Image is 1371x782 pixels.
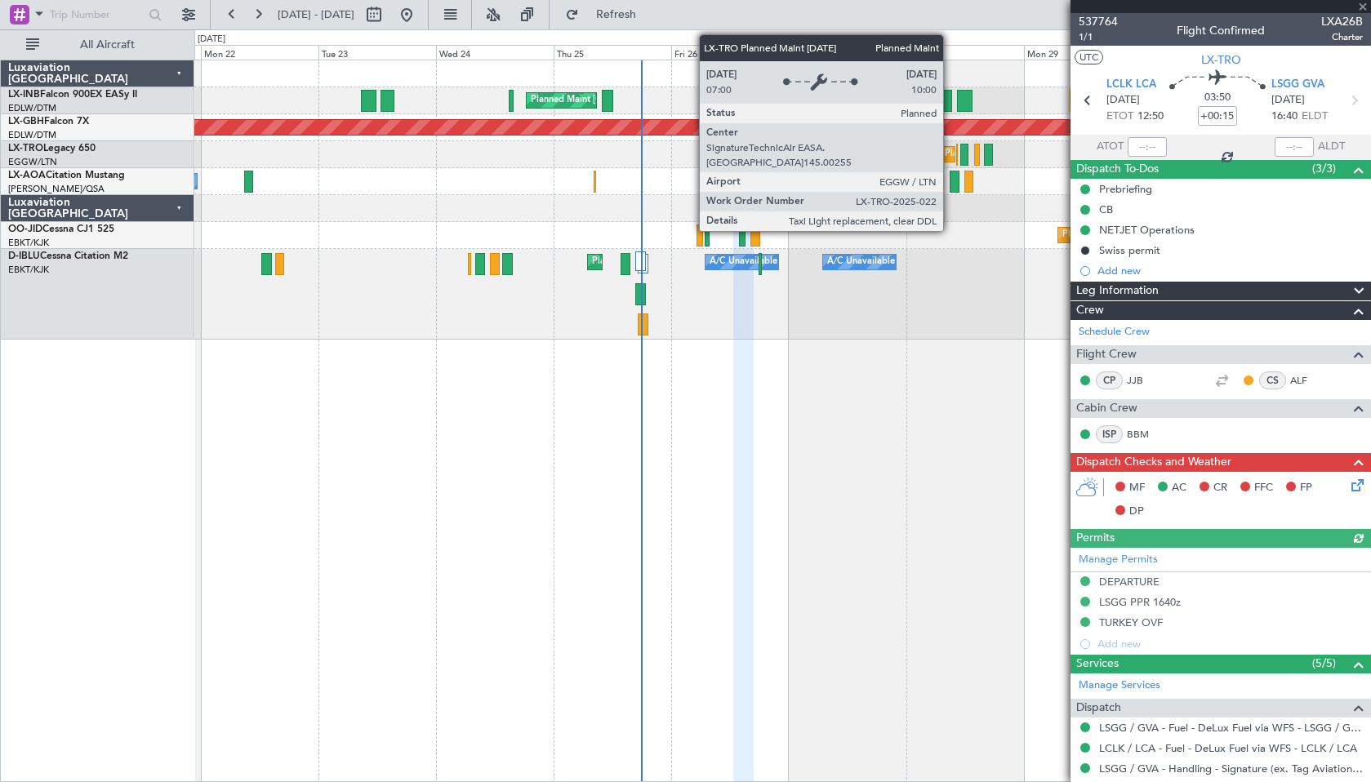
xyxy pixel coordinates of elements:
span: CR [1213,480,1227,496]
a: EBKT/KJK [8,264,49,276]
span: MF [1129,480,1145,496]
div: Swiss permit [1099,243,1160,257]
span: FFC [1254,480,1273,496]
span: LSGG GVA [1271,77,1324,93]
div: Wed 24 [436,45,554,60]
span: Cabin Crew [1076,399,1137,418]
span: Dispatch [1076,699,1121,718]
span: Dispatch To-Dos [1076,160,1159,179]
div: Sun 28 [906,45,1024,60]
span: LX-TRO [1201,51,1241,69]
div: Planned Maint [GEOGRAPHIC_DATA] ([GEOGRAPHIC_DATA]) [945,142,1202,167]
a: BBM [1127,427,1164,442]
div: Sat 27 [789,45,906,60]
div: CP [1096,371,1123,389]
button: Refresh [558,2,656,28]
span: All Aircraft [42,39,172,51]
a: D-IBLUCessna Citation M2 [8,251,128,261]
span: LXA26B [1321,13,1363,30]
a: Schedule Crew [1079,324,1150,340]
div: Planned Maint Nice ([GEOGRAPHIC_DATA]) [592,250,774,274]
a: EGGW/LTN [8,156,57,168]
span: ATOT [1097,139,1124,155]
a: ALF [1290,373,1327,388]
div: CB [1099,202,1113,216]
a: LX-AOACitation Mustang [8,171,125,180]
div: Mon 29 [1024,45,1142,60]
span: Flight Crew [1076,345,1137,364]
span: DP [1129,504,1144,520]
span: 03:50 [1204,90,1231,106]
div: [DATE] [198,33,225,47]
span: (3/3) [1312,160,1336,177]
a: EDLW/DTM [8,129,56,141]
span: LX-TRO [8,144,43,153]
span: Dispatch Checks and Weather [1076,453,1231,472]
a: LX-INBFalcon 900EX EASy II [8,90,137,100]
span: D-IBLU [8,251,40,261]
span: LCLK LCA [1106,77,1156,93]
div: A/C Unavailable [GEOGRAPHIC_DATA] ([GEOGRAPHIC_DATA] National) [710,250,1013,274]
a: JJB [1127,373,1164,388]
span: Charter [1321,30,1363,44]
span: Crew [1076,301,1104,320]
a: OO-JIDCessna CJ1 525 [8,224,114,234]
div: Fri 26 [671,45,789,60]
span: Refresh [582,9,651,20]
span: [DATE] [1106,92,1140,109]
button: UTC [1075,50,1103,64]
div: Thu 25 [554,45,671,60]
span: Leg Information [1076,282,1159,300]
div: Planned Maint Kortrijk-[GEOGRAPHIC_DATA] [1062,223,1253,247]
a: EDLW/DTM [8,102,56,114]
div: Add new [1097,264,1363,278]
span: [DATE] [1271,92,1305,109]
div: A/C Unavailable [GEOGRAPHIC_DATA]-[GEOGRAPHIC_DATA] [827,250,1088,274]
input: Trip Number [50,2,144,27]
div: Tue 23 [318,45,436,60]
a: Manage Services [1079,678,1160,694]
span: 12:50 [1137,109,1164,125]
span: 1/1 [1079,30,1118,44]
a: LSGG / GVA - Handling - Signature (ex. Tag Aviation) LSGG / GVA [1099,762,1363,775]
span: ALDT [1318,139,1345,155]
a: LCLK / LCA - Fuel - DeLux Fuel via WFS - LCLK / LCA [1099,741,1357,755]
span: LX-GBH [8,117,44,127]
a: LX-GBHFalcon 7X [8,117,89,127]
a: LX-TROLegacy 650 [8,144,96,153]
span: ETOT [1106,109,1133,125]
div: NETJET Operations [1099,223,1195,237]
span: (5/5) [1312,655,1336,672]
span: FP [1300,480,1312,496]
div: Prebriefing [1099,182,1152,196]
span: AC [1172,480,1186,496]
span: 537764 [1079,13,1118,30]
div: Planned Maint [GEOGRAPHIC_DATA] ([GEOGRAPHIC_DATA]) [531,88,788,113]
span: LX-INB [8,90,40,100]
button: All Aircraft [18,32,177,58]
a: EBKT/KJK [8,237,49,249]
div: CS [1259,371,1286,389]
span: 16:40 [1271,109,1298,125]
div: Mon 22 [201,45,318,60]
a: LSGG / GVA - Fuel - DeLux Fuel via WFS - LSGG / GVA [1099,721,1363,735]
div: ISP [1096,425,1123,443]
span: Services [1076,655,1119,673]
a: [PERSON_NAME]/QSA [8,183,105,195]
div: Flight Confirmed [1177,22,1265,39]
span: LX-AOA [8,171,46,180]
span: OO-JID [8,224,42,234]
span: [DATE] - [DATE] [278,7,354,22]
span: ELDT [1302,109,1328,125]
